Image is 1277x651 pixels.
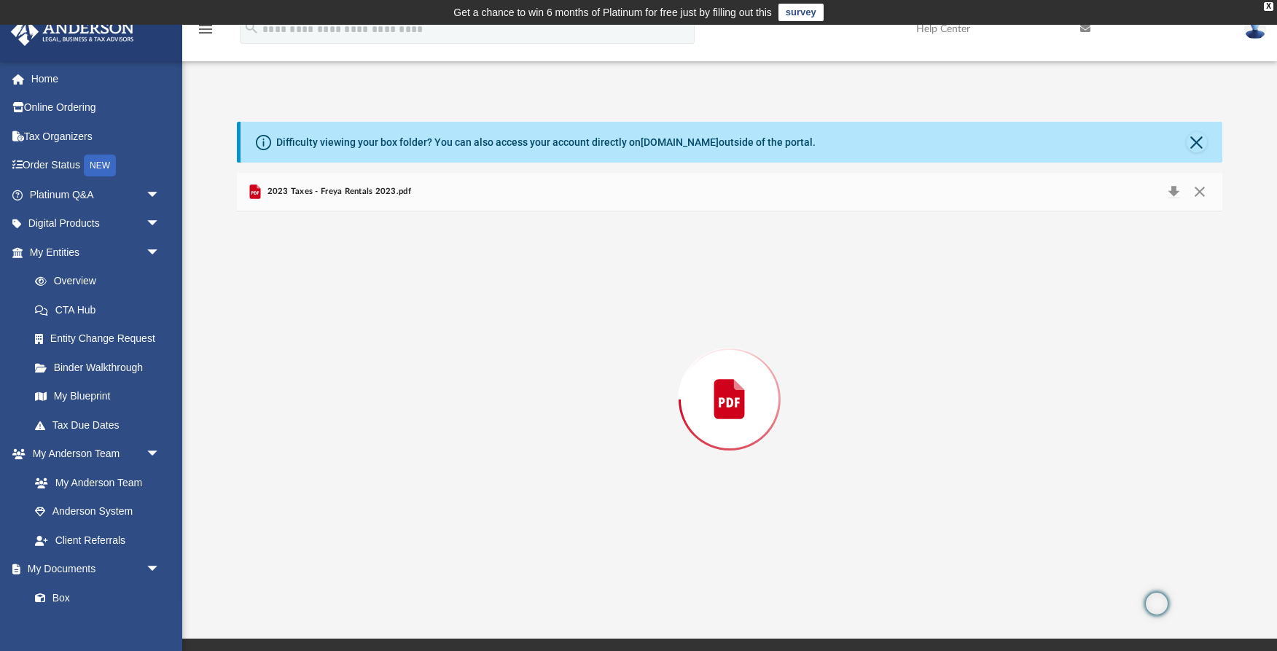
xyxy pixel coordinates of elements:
[237,173,1222,588] div: Preview
[10,151,182,181] a: Order StatusNEW
[243,20,259,36] i: search
[20,583,168,612] a: Box
[641,136,719,148] a: [DOMAIN_NAME]
[10,440,175,469] a: My Anderson Teamarrow_drop_down
[146,209,175,239] span: arrow_drop_down
[778,4,824,21] a: survey
[453,4,772,21] div: Get a chance to win 6 months of Platinum for free just by filling out this
[146,555,175,585] span: arrow_drop_down
[20,267,182,296] a: Overview
[1264,2,1273,11] div: close
[20,410,182,440] a: Tax Due Dates
[1244,18,1266,39] img: User Pic
[20,295,182,324] a: CTA Hub
[1187,182,1213,202] button: Close
[10,64,182,93] a: Home
[20,353,182,382] a: Binder Walkthrough
[146,238,175,268] span: arrow_drop_down
[146,440,175,469] span: arrow_drop_down
[20,324,182,354] a: Entity Change Request
[146,180,175,210] span: arrow_drop_down
[10,209,182,238] a: Digital Productsarrow_drop_down
[197,20,214,38] i: menu
[20,526,175,555] a: Client Referrals
[1187,132,1207,152] button: Close
[20,382,175,411] a: My Blueprint
[276,135,816,150] div: Difficulty viewing your box folder? You can also access your account directly on outside of the p...
[264,185,411,198] span: 2023 Taxes - Freya Rentals 2023.pdf
[10,180,182,209] a: Platinum Q&Aarrow_drop_down
[20,497,175,526] a: Anderson System
[20,468,168,497] a: My Anderson Team
[7,17,138,46] img: Anderson Advisors Platinum Portal
[84,155,116,176] div: NEW
[10,122,182,151] a: Tax Organizers
[10,93,182,122] a: Online Ordering
[1160,182,1187,202] button: Download
[197,28,214,38] a: menu
[10,238,182,267] a: My Entitiesarrow_drop_down
[10,555,175,584] a: My Documentsarrow_drop_down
